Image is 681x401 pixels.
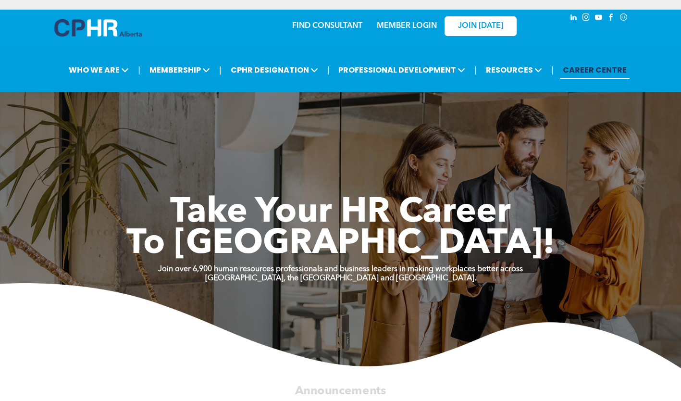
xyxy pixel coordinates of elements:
[619,12,629,25] a: Social network
[377,22,437,30] a: MEMBER LOGIN
[138,60,140,80] li: |
[606,12,617,25] a: facebook
[126,227,555,262] span: To [GEOGRAPHIC_DATA]!
[569,12,579,25] a: linkedin
[54,19,142,37] img: A blue and white logo for cp alberta
[483,61,545,79] span: RESOURCES
[170,196,511,230] span: Take Your HR Career
[594,12,604,25] a: youtube
[292,22,362,30] a: FIND CONSULTANT
[458,22,503,31] span: JOIN [DATE]
[445,16,517,36] a: JOIN [DATE]
[560,61,630,79] a: CAREER CENTRE
[66,61,132,79] span: WHO WE ARE
[228,61,321,79] span: CPHR DESIGNATION
[474,60,477,80] li: |
[295,385,386,397] span: Announcements
[219,60,222,80] li: |
[158,265,523,273] strong: Join over 6,900 human resources professionals and business leaders in making workplaces better ac...
[205,275,476,282] strong: [GEOGRAPHIC_DATA], the [GEOGRAPHIC_DATA] and [GEOGRAPHIC_DATA].
[147,61,213,79] span: MEMBERSHIP
[581,12,592,25] a: instagram
[551,60,554,80] li: |
[327,60,330,80] li: |
[335,61,468,79] span: PROFESSIONAL DEVELOPMENT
